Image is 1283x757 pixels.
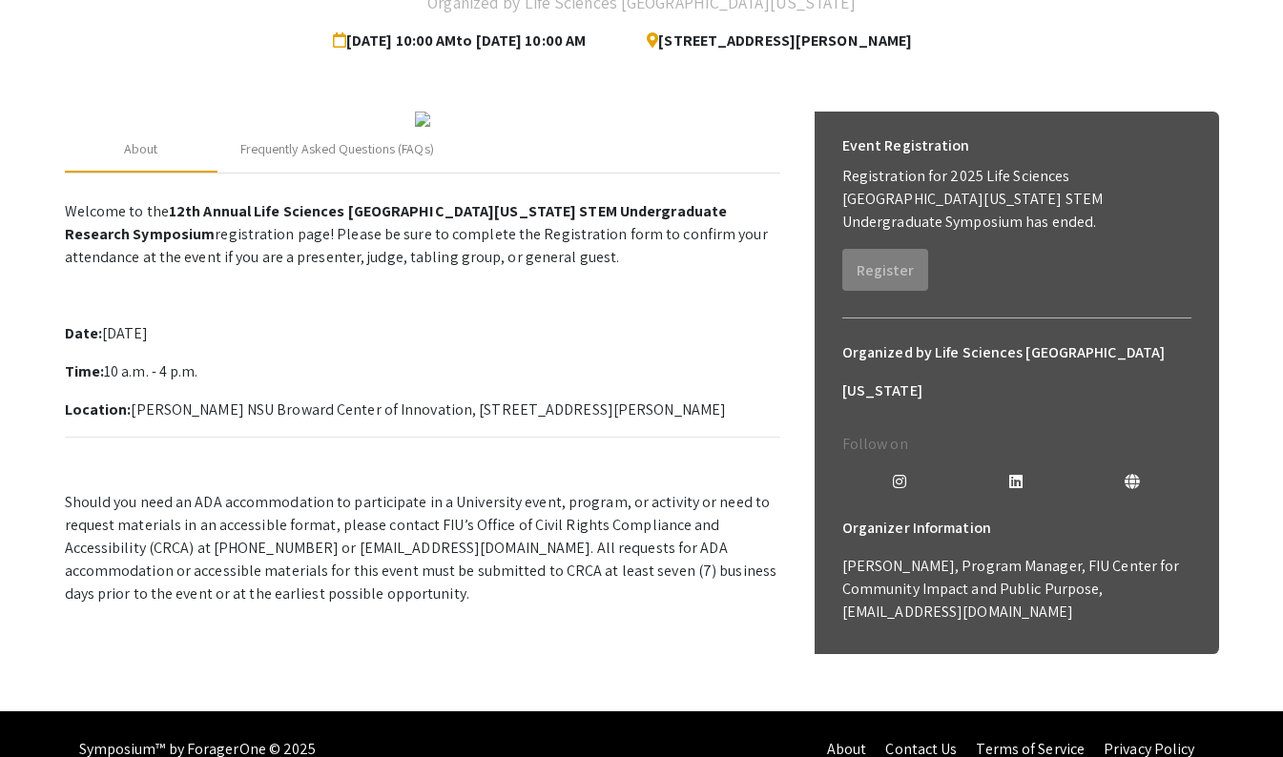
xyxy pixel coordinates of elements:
[842,127,970,165] h6: Event Registration
[14,671,81,743] iframe: Chat
[842,433,1191,456] p: Follow on
[65,399,780,421] p: [PERSON_NAME] NSU Broward Center of Innovation, [STREET_ADDRESS][PERSON_NAME]
[124,139,158,159] div: About
[842,509,1191,547] h6: Organizer Information
[65,322,780,345] p: [DATE]
[65,201,728,244] strong: 12th Annual Life Sciences [GEOGRAPHIC_DATA][US_STATE] STEM Undergraduate Research Symposium
[842,334,1191,410] h6: Organized by Life Sciences [GEOGRAPHIC_DATA][US_STATE]
[631,22,912,60] span: [STREET_ADDRESS][PERSON_NAME]
[65,361,105,381] strong: Time:
[842,555,1191,624] p: [PERSON_NAME], Program Manager, FIU Center for Community Impact and Public Purpose, [EMAIL_ADDRES...
[415,112,430,127] img: 32153a09-f8cb-4114-bf27-cfb6bc84fc69.png
[65,323,103,343] strong: Date:
[842,165,1191,234] p: Registration for 2025 Life Sciences [GEOGRAPHIC_DATA][US_STATE] STEM Undergraduate Symposium has ...
[65,360,780,383] p: 10 a.m. - 4 p.m.
[65,491,780,605] p: Should you need an ADA accommodation to participate in a University event, program, or activity o...
[240,139,434,159] div: Frequently Asked Questions (FAQs)
[842,249,928,291] button: Register
[65,399,132,419] strong: Location:
[333,22,593,60] span: [DATE] 10:00 AM to [DATE] 10:00 AM
[65,200,780,269] p: Welcome to the registration page! Please be sure to complete the Registration form to confirm you...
